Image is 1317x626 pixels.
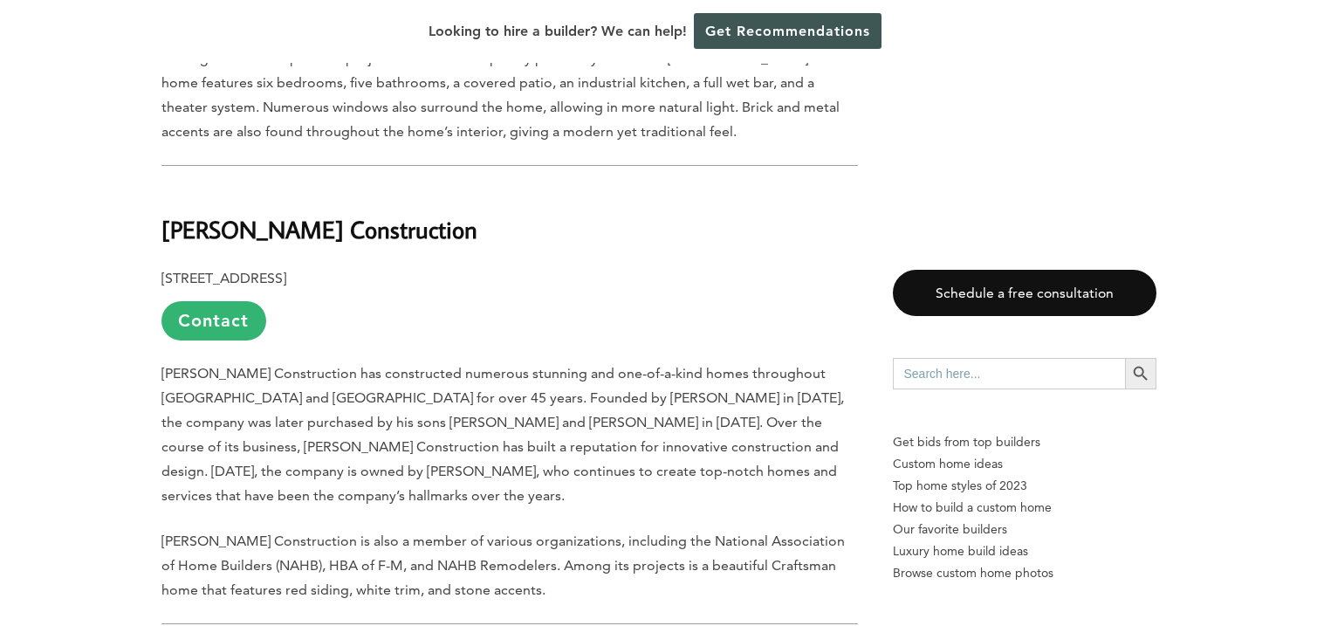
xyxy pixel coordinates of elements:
b: [STREET_ADDRESS] [161,270,286,286]
input: Search here... [893,358,1125,389]
span: [PERSON_NAME] Construction has constructed numerous stunning and one-of-a-kind homes throughout [... [161,365,844,504]
a: Our favorite builders [893,519,1156,540]
a: Top home styles of 2023 [893,475,1156,497]
span: [PERSON_NAME] Construction is also a member of various organizations, including the National Asso... [161,533,845,598]
a: Get Recommendations [694,13,881,49]
a: How to build a custom home [893,497,1156,519]
a: Browse custom home photos [893,562,1156,584]
b: [PERSON_NAME] Construction [161,214,477,244]
svg: Search [1131,364,1150,383]
a: Custom home ideas [893,453,1156,475]
a: Schedule a free consultation [893,270,1156,316]
iframe: Drift Widget Chat Controller [982,500,1296,605]
a: Contact [161,301,266,341]
p: Get bids from top builders [893,431,1156,453]
a: Luxury home build ideas [893,540,1156,562]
